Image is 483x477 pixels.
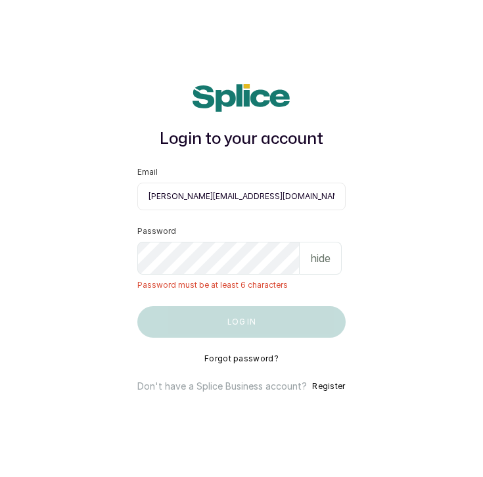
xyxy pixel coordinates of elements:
[310,250,331,266] p: hide
[312,380,345,393] button: Register
[137,127,345,151] h1: Login to your account
[137,226,176,237] label: Password
[137,306,345,338] button: Log in
[204,353,279,364] button: Forgot password?
[137,380,307,393] p: Don't have a Splice Business account?
[137,280,345,290] span: Password must be at least 6 characters
[137,183,345,210] input: email@acme.com
[137,167,158,177] label: Email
